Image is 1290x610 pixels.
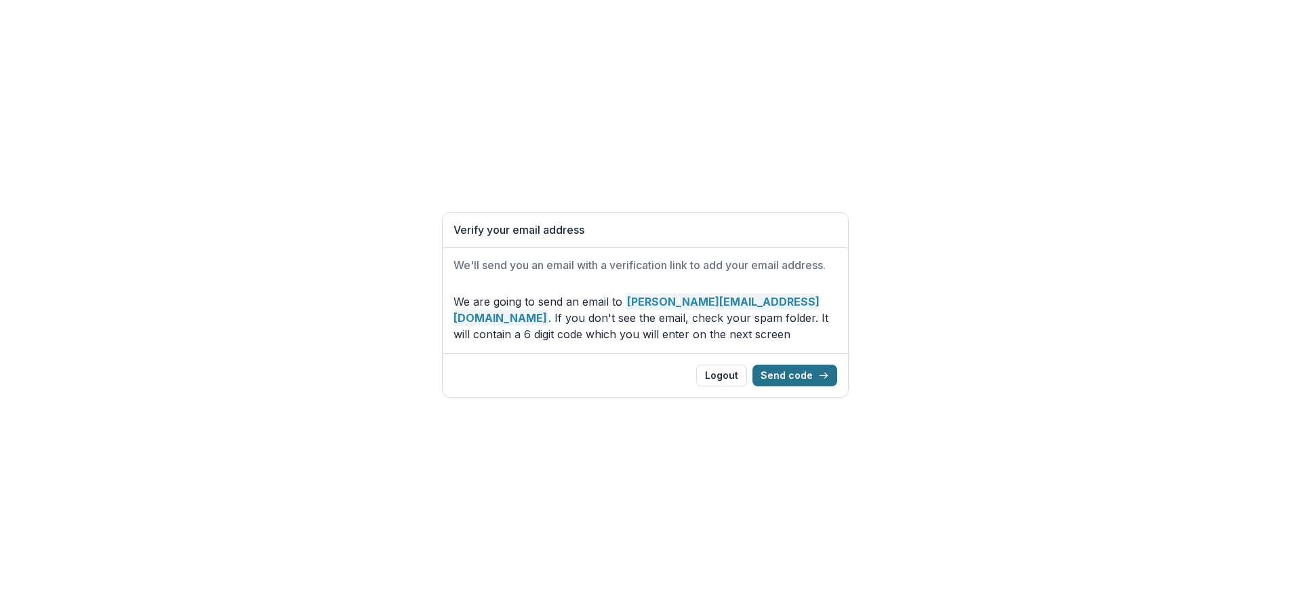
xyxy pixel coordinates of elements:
h1: Verify your email address [453,224,837,237]
button: Logout [696,365,747,386]
p: We are going to send an email to . If you don't see the email, check your spam folder. It will co... [453,293,837,342]
strong: [PERSON_NAME][EMAIL_ADDRESS][DOMAIN_NAME] [453,293,820,326]
button: Send code [752,365,837,386]
h2: We'll send you an email with a verification link to add your email address. [453,259,837,272]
